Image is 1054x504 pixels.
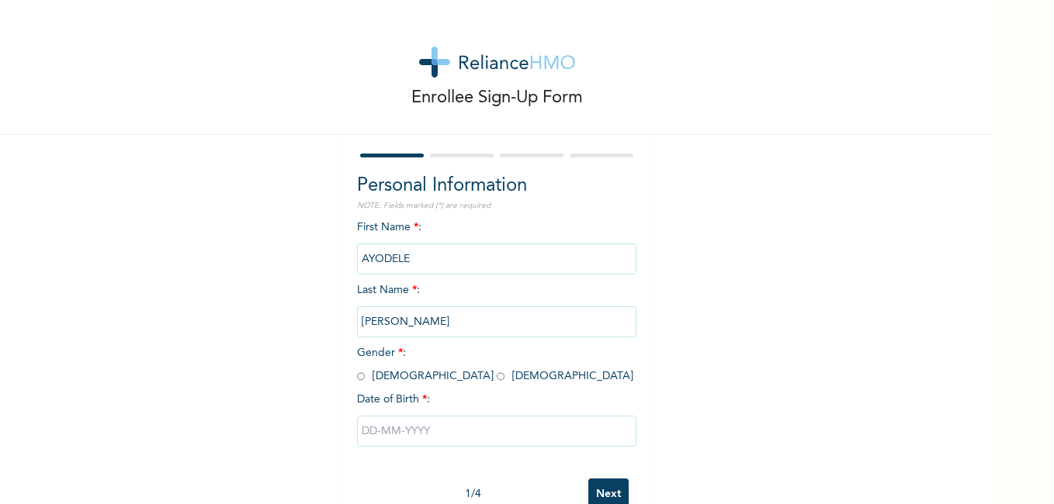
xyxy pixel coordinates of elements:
img: logo [419,47,575,78]
input: DD-MM-YYYY [357,416,636,447]
input: Enter your first name [357,243,636,274]
span: Date of Birth : [357,392,430,408]
div: 1 / 4 [357,486,588,502]
p: Enrollee Sign-Up Form [411,85,583,111]
p: NOTE: Fields marked (*) are required [357,200,636,212]
input: Enter your last name [357,306,636,337]
h2: Personal Information [357,172,636,200]
span: First Name : [357,222,636,264]
span: Gender : [DEMOGRAPHIC_DATA] [DEMOGRAPHIC_DATA] [357,347,633,381]
span: Last Name : [357,285,636,327]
